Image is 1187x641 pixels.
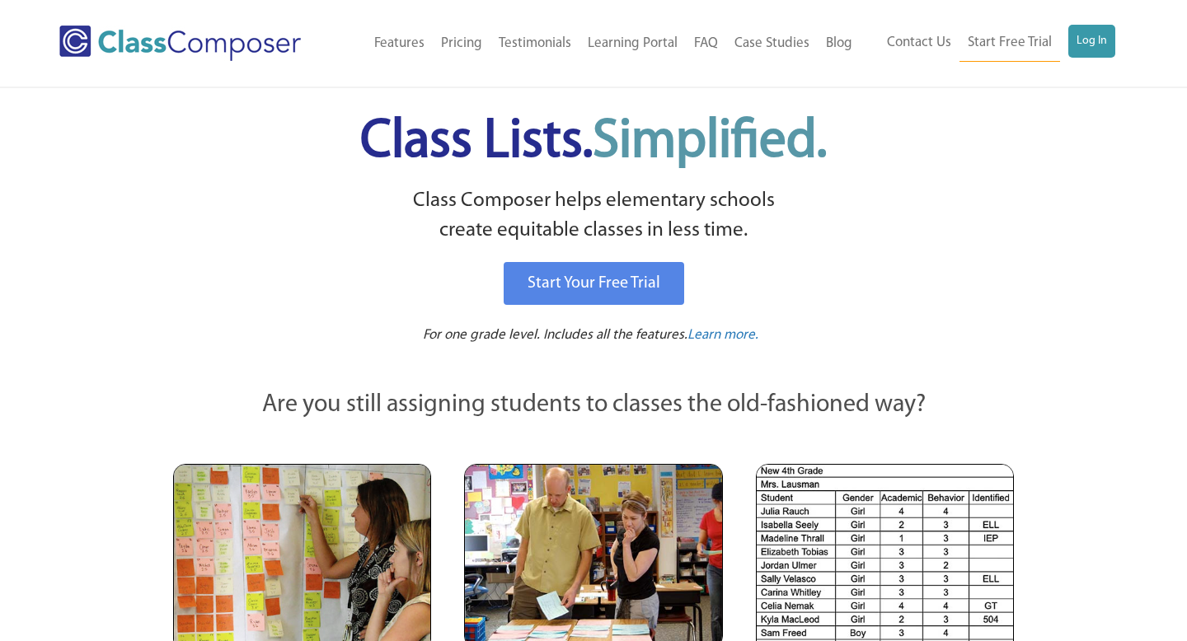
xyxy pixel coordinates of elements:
[818,26,861,62] a: Blog
[339,26,861,62] nav: Header Menu
[879,25,959,61] a: Contact Us
[433,26,490,62] a: Pricing
[423,328,687,342] span: For one grade level. Includes all the features.
[171,186,1016,246] p: Class Composer helps elementary schools create equitable classes in less time.
[687,325,758,346] a: Learn more.
[528,275,660,292] span: Start Your Free Trial
[959,25,1060,62] a: Start Free Trial
[579,26,686,62] a: Learning Portal
[173,387,1014,423] p: Are you still assigning students to classes the old-fashioned way?
[1068,25,1115,58] a: Log In
[366,26,433,62] a: Features
[686,26,726,62] a: FAQ
[360,115,827,169] span: Class Lists.
[861,25,1115,62] nav: Header Menu
[593,115,827,169] span: Simplified.
[726,26,818,62] a: Case Studies
[504,262,684,305] a: Start Your Free Trial
[59,26,301,61] img: Class Composer
[490,26,579,62] a: Testimonials
[687,328,758,342] span: Learn more.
